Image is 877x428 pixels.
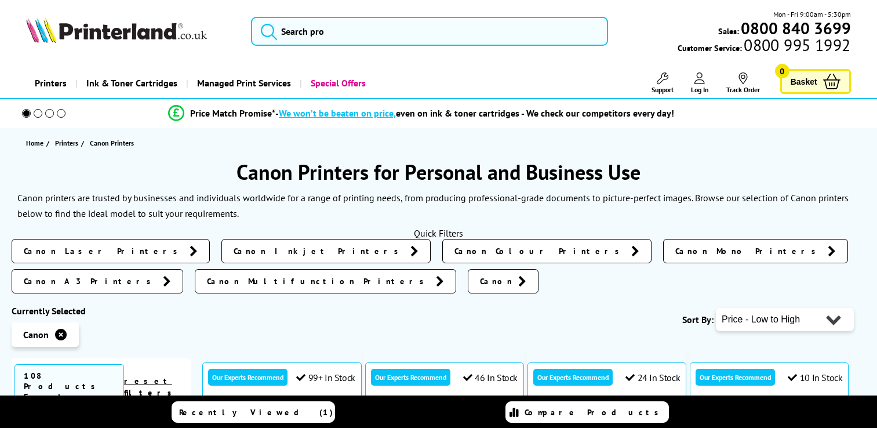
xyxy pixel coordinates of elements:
a: Home [26,137,46,149]
span: Canon [23,329,49,340]
div: Our Experts Recommend [208,369,288,386]
a: Printers [26,68,75,98]
span: Recently Viewed (1) [179,407,333,418]
div: 24 In Stock [625,372,680,383]
span: Compare Products [525,407,665,418]
a: Recently Viewed (1) [172,401,335,423]
span: Price Match Promise* [190,107,275,119]
span: Ink & Toner Cartridges [86,68,177,98]
a: Support [652,72,674,94]
div: - even on ink & toner cartridges - We check our competitors every day! [275,107,674,119]
a: Printers [55,137,81,149]
a: Log In [691,72,709,94]
span: Printers [55,137,78,149]
span: Support [652,85,674,94]
span: Canon [480,275,512,287]
a: 0800 840 3699 [739,23,851,34]
span: Canon Mono Printers [675,245,822,257]
p: Canon printers are trusted by businesses and individuals worldwide for a range of printing needs,... [17,190,860,222]
span: Mon - Fri 9:00am - 5:30pm [773,9,851,20]
a: Managed Print Services [186,68,300,98]
a: Canon [468,269,538,293]
div: 46 In Stock [463,372,518,383]
a: Track Order [726,72,760,94]
span: Sort By: [682,314,714,325]
span: 0800 995 1992 [742,39,850,50]
span: Customer Service: [678,39,850,53]
span: 108 Products Found [14,364,124,408]
a: Canon Laser Printers [12,239,210,263]
span: We won’t be beaten on price, [279,107,396,119]
a: Ink & Toner Cartridges [75,68,186,98]
div: Our Experts Recommend [696,369,775,386]
span: Canon A3 Printers [24,275,157,287]
input: Search pro [251,17,608,46]
div: Our Experts Recommend [371,369,450,386]
a: Canon Mono Printers [663,239,848,263]
a: Compare Products [505,401,669,423]
img: Printerland Logo [26,17,207,43]
a: Canon Colour Printers [442,239,652,263]
div: Quick Filters [12,227,865,239]
span: Canon Laser Printers [24,245,184,257]
a: reset filters [124,376,178,398]
span: Basket [791,74,817,89]
span: Canon Printers [90,139,134,147]
div: Our Experts Recommend [533,369,613,386]
div: Currently Selected [12,305,191,317]
a: Printerland Logo [26,17,236,45]
span: 0 [775,64,789,78]
a: Basket 0 [780,69,851,94]
div: 10 In Stock [788,372,842,383]
span: Log In [691,85,709,94]
a: Canon Multifunction Printers [195,269,456,293]
span: Canon Inkjet Printers [234,245,405,257]
b: 0800 840 3699 [741,17,851,39]
span: Canon Multifunction Printers [207,275,430,287]
li: modal_Promise [6,103,836,124]
a: Canon Inkjet Printers [221,239,431,263]
a: Canon A3 Printers [12,269,183,293]
h1: Canon Printers for Personal and Business Use [12,158,865,186]
div: 99+ In Stock [296,372,355,383]
a: Special Offers [300,68,374,98]
span: Canon Colour Printers [454,245,625,257]
span: Sales: [718,26,739,37]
